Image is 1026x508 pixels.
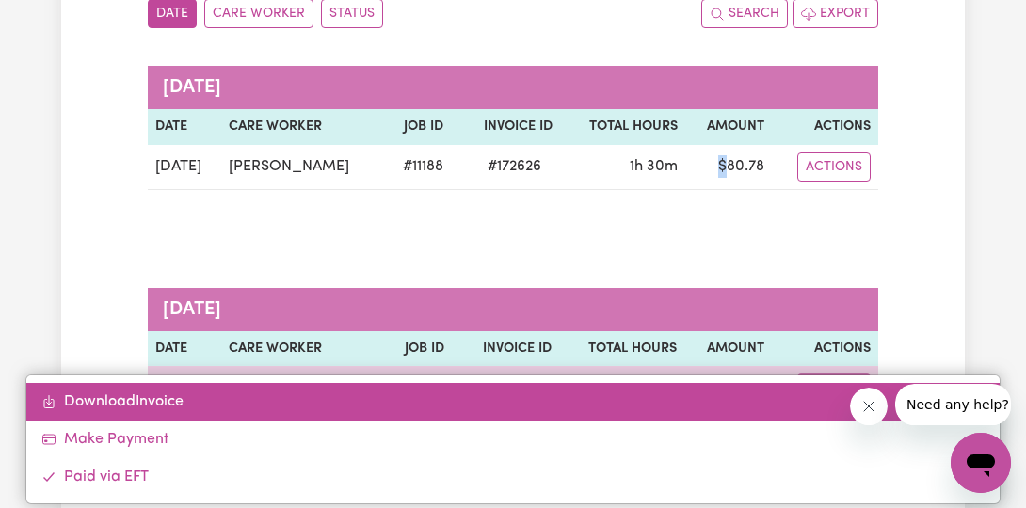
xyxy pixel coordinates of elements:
th: Invoice ID [451,109,561,145]
th: Total Hours [559,331,684,367]
span: # 172626 [476,155,553,178]
button: Actions [797,152,871,182]
th: Invoice ID [452,331,558,367]
td: $ 107.70 [684,366,772,411]
th: Amount [685,109,772,145]
th: Total Hours [560,109,684,145]
a: Download invoice #171207 [26,383,1000,421]
th: Job ID [384,109,451,145]
td: [PERSON_NAME] [221,145,384,190]
td: $ 80.78 [685,145,772,190]
td: [DATE] [148,145,221,190]
caption: [DATE] [148,66,878,109]
td: # 11188 [385,366,452,411]
th: Amount [684,331,772,367]
span: 1 hour 30 minutes [630,159,678,174]
a: Mark invoice #171207 as paid via EFT [26,458,1000,496]
iframe: Message from company [895,384,1011,425]
div: Actions [25,374,1001,504]
td: [DATE] [148,366,221,411]
th: Actions [772,331,878,367]
th: Care Worker [221,109,384,145]
iframe: Button to launch messaging window [951,433,1011,493]
td: [PERSON_NAME] [221,366,385,411]
iframe: Close message [850,388,888,425]
td: # 11188 [384,145,451,190]
th: Date [148,109,221,145]
th: Date [148,331,221,367]
th: Care Worker [221,331,385,367]
th: Job ID [385,331,452,367]
a: Make Payment [26,421,1000,458]
caption: [DATE] [148,288,878,331]
th: Actions [772,109,878,145]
